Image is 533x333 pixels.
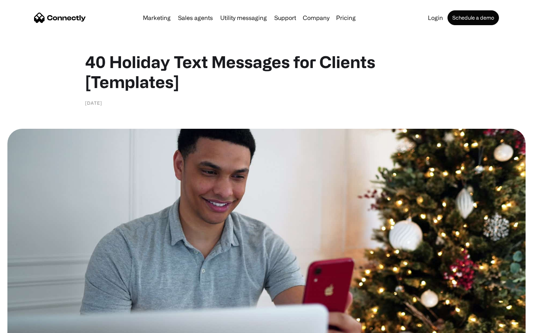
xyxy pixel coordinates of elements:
a: Marketing [140,15,174,21]
div: Company [303,13,329,23]
ul: Language list [15,320,44,330]
div: [DATE] [85,99,102,107]
a: Pricing [333,15,359,21]
a: Utility messaging [217,15,270,21]
a: Login [425,15,446,21]
h1: 40 Holiday Text Messages for Clients [Templates] [85,52,448,92]
aside: Language selected: English [7,320,44,330]
a: Sales agents [175,15,216,21]
a: Support [271,15,299,21]
a: Schedule a demo [447,10,499,25]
